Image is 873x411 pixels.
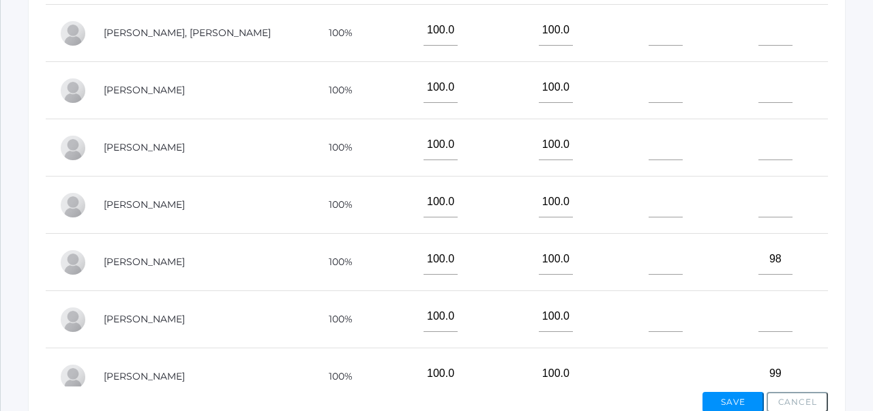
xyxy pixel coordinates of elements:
[59,363,87,391] div: Jordyn Paterson
[104,27,271,39] a: [PERSON_NAME], [PERSON_NAME]
[59,192,87,219] div: Jade Johnson
[293,62,378,119] td: 100%
[104,370,185,382] a: [PERSON_NAME]
[104,313,185,325] a: [PERSON_NAME]
[293,291,378,348] td: 100%
[293,5,378,62] td: 100%
[293,234,378,291] td: 100%
[104,256,185,268] a: [PERSON_NAME]
[59,77,87,104] div: Abrielle Hazen
[104,84,185,96] a: [PERSON_NAME]
[59,249,87,276] div: Nora McKenzie
[104,198,185,211] a: [PERSON_NAME]
[293,119,378,177] td: 100%
[104,141,185,153] a: [PERSON_NAME]
[293,348,378,406] td: 100%
[293,177,378,234] td: 100%
[59,306,87,333] div: Weston Moran
[59,134,87,162] div: Jasper Johnson
[59,20,87,47] div: Ryder Hardisty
